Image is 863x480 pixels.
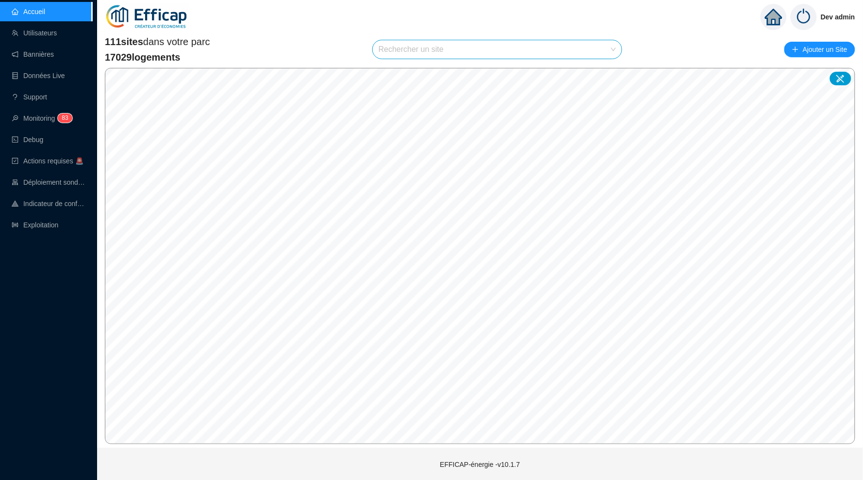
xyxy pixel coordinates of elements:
[12,29,57,37] a: teamUtilisateurs
[791,4,817,30] img: power
[12,8,45,16] a: homeAccueil
[821,1,855,32] span: Dev admin
[12,221,58,229] a: slidersExploitation
[12,200,85,208] a: heat-mapIndicateur de confort
[62,114,65,121] span: 8
[12,136,43,144] a: codeDebug
[792,46,799,53] span: plus
[12,93,47,101] a: questionSupport
[12,114,69,122] a: monitorMonitoring83
[765,8,782,26] span: home
[105,50,210,64] span: 17029 logements
[58,113,72,123] sup: 83
[803,43,847,56] span: Ajouter un Site
[12,50,54,58] a: notificationBannières
[784,42,855,57] button: Ajouter un Site
[12,158,18,164] span: check-square
[105,35,210,48] span: dans votre parc
[12,178,85,186] a: clusterDéploiement sondes
[12,72,65,80] a: databaseDonnées Live
[440,461,520,468] span: EFFICAP-énergie - v10.1.7
[105,68,855,444] canvas: Map
[65,114,68,121] span: 3
[23,157,83,165] span: Actions requises 🚨
[105,36,143,47] span: 111 sites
